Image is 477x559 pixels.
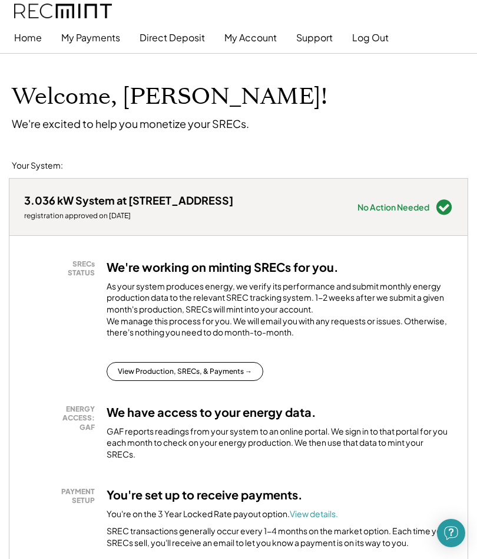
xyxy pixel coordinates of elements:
[107,259,339,275] h3: We're working on minting SRECs for you.
[30,259,95,278] div: SRECs STATUS
[24,193,233,207] div: 3.036 kW System at [STREET_ADDRESS]
[357,203,429,211] div: No Action Needed
[437,519,465,547] div: Open Intercom Messenger
[140,26,205,50] button: Direct Deposit
[107,508,338,520] div: You're on the 3 Year Locked Rate payout option.
[224,26,277,50] button: My Account
[107,487,303,502] h3: You're set up to receive payments.
[14,26,42,50] button: Home
[12,160,63,172] div: Your System:
[290,508,338,519] a: View details.
[107,426,453,461] div: GAF reports readings from your system to an online portal. We sign in to that portal for you each...
[12,83,327,111] h1: Welcome, [PERSON_NAME]!
[14,4,112,18] img: recmint-logotype%403x.png
[30,405,95,432] div: ENERGY ACCESS: GAF
[107,362,263,381] button: View Production, SRECs, & Payments →
[107,405,316,420] h3: We have access to your energy data.
[107,525,453,548] div: SREC transactions generally occur every 1-4 months on the market option. Each time your SRECs sel...
[352,26,389,50] button: Log Out
[61,26,120,50] button: My Payments
[296,26,333,50] button: Support
[107,281,453,344] div: As your system produces energy, we verify its performance and submit monthly energy production da...
[12,117,249,130] div: We're excited to help you monetize your SRECs.
[24,211,233,221] div: registration approved on [DATE]
[30,487,95,505] div: PAYMENT SETUP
